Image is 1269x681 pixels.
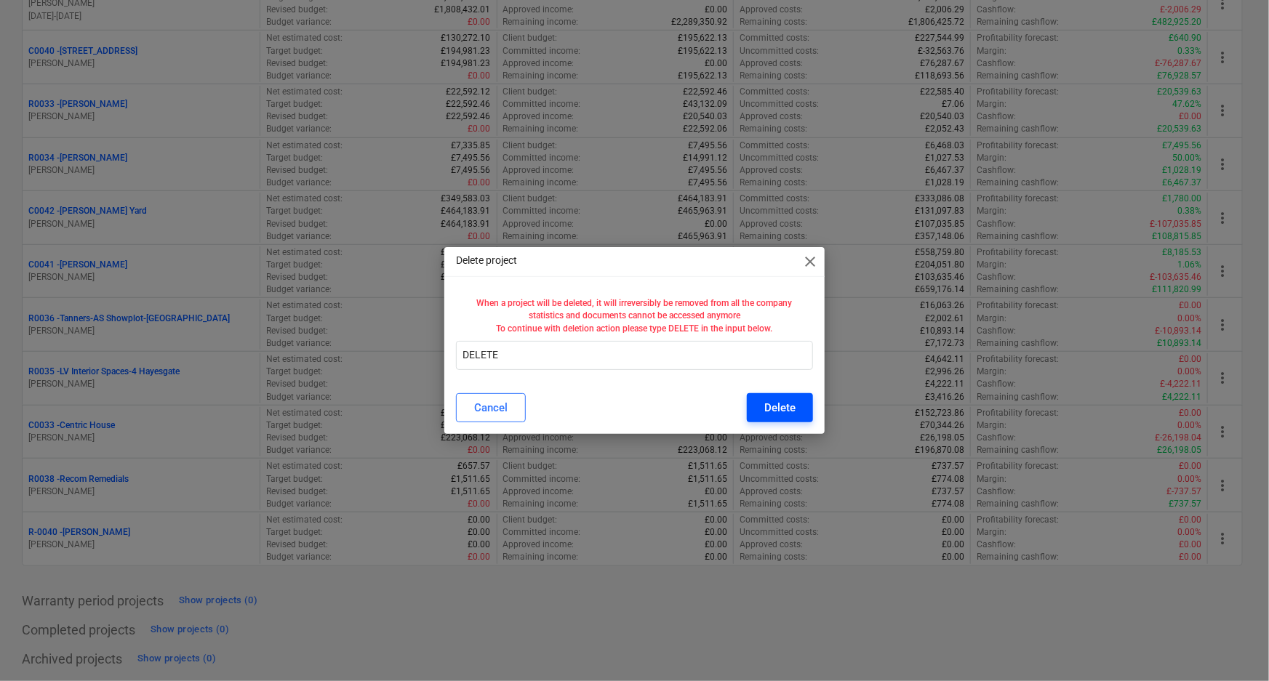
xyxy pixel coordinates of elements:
p: When a project will be deleted, it will irreversibly be removed from all the company statistics a... [462,297,808,334]
button: Delete [747,393,813,422]
button: Cancel [456,393,526,422]
span: close [801,253,819,270]
div: Delete [764,398,796,417]
div: Cancel [474,398,508,417]
p: Delete project [456,253,517,268]
iframe: Chat Widget [1196,611,1269,681]
input: DELETE [456,341,814,370]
